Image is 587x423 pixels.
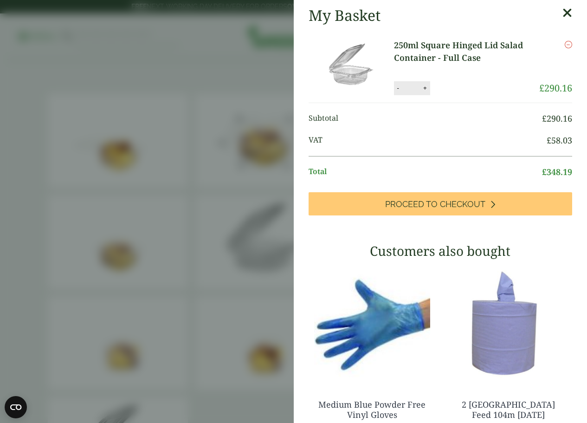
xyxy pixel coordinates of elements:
img: 3630017-2-Ply-Blue-Centre-Feed-104m [445,265,572,381]
span: £ [542,166,547,177]
bdi: 290.16 [542,113,572,124]
a: 2 [GEOGRAPHIC_DATA] Feed 104m [DATE] [462,399,555,420]
span: VAT [309,134,547,147]
span: £ [547,135,551,146]
a: Medium Blue Powder Free Vinyl Gloves [318,399,426,420]
span: Total [309,166,542,178]
a: Remove this item [565,39,572,50]
img: 4130015J-Blue-Vinyl-Powder-Free-Gloves-Medium [309,265,436,381]
h3: Customers also bought [309,243,573,259]
button: + [420,84,430,92]
bdi: 58.03 [547,135,572,146]
h2: My Basket [309,7,381,24]
img: 250ml Square Hinged Lid Salad Container-Full Case of-0 [310,39,394,95]
bdi: 348.19 [542,166,572,177]
span: Proceed to Checkout [385,199,485,209]
span: Subtotal [309,112,542,125]
a: Proceed to Checkout [309,192,573,215]
button: Open CMP widget [5,396,27,418]
bdi: 290.16 [539,82,572,94]
a: 250ml Square Hinged Lid Salad Container - Full Case [394,39,540,64]
button: - [394,84,402,92]
span: £ [542,113,547,124]
span: £ [539,82,544,94]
